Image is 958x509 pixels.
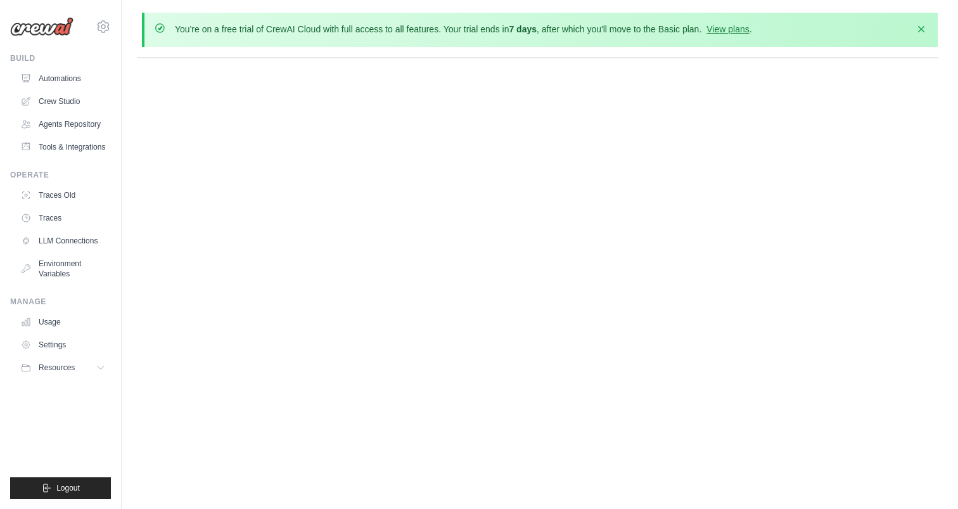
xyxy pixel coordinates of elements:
[175,23,752,35] p: You're on a free trial of CrewAI Cloud with full access to all features. Your trial ends in , aft...
[15,208,111,228] a: Traces
[15,137,111,157] a: Tools & Integrations
[39,363,75,373] span: Resources
[15,335,111,355] a: Settings
[10,53,111,63] div: Build
[15,312,111,332] a: Usage
[15,91,111,112] a: Crew Studio
[15,114,111,134] a: Agents Repository
[15,185,111,205] a: Traces Old
[10,17,73,36] img: Logo
[15,358,111,378] button: Resources
[56,483,80,493] span: Logout
[509,24,537,34] strong: 7 days
[10,297,111,307] div: Manage
[15,254,111,284] a: Environment Variables
[15,231,111,251] a: LLM Connections
[10,170,111,180] div: Operate
[895,448,958,509] iframe: Chat Widget
[10,477,111,499] button: Logout
[15,68,111,89] a: Automations
[706,24,749,34] a: View plans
